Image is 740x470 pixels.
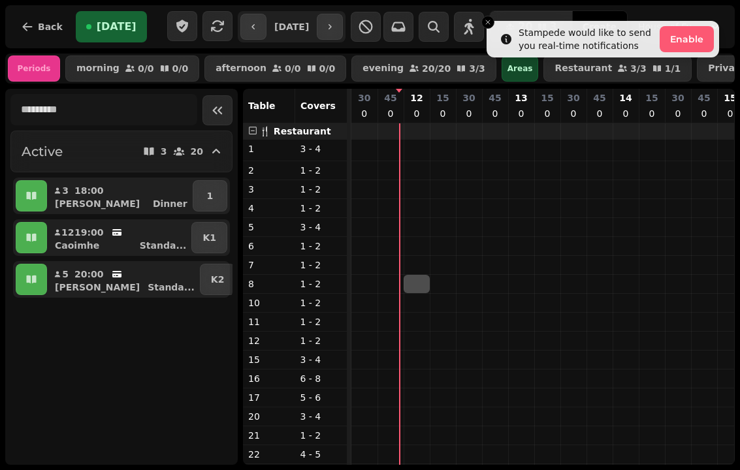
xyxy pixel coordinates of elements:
p: 45 [698,91,710,104]
p: K1 [202,231,216,244]
h2: Active [22,142,63,161]
p: 15 [724,91,736,104]
p: Standa ... [148,281,195,294]
p: 5 [61,268,69,281]
p: [PERSON_NAME] [55,281,140,294]
button: evening20/203/3 [351,55,496,82]
p: 0 [542,107,553,120]
p: 15 [436,91,449,104]
p: K2 [211,273,225,286]
p: 1 - 2 [300,202,342,215]
button: 1 [193,180,227,211]
button: Restaurant3/31/1 [543,55,692,82]
p: 0 [620,107,631,120]
p: 0 [699,107,709,120]
p: 0 [673,107,683,120]
p: 0 / 0 [319,64,336,73]
p: 1 - 2 [300,315,342,328]
p: 3 - 4 [300,353,342,366]
button: afternoon0/00/0 [204,55,346,82]
p: 0 [464,107,474,120]
p: 12 [410,91,423,104]
p: 1 - 2 [300,258,342,272]
p: evening [362,63,404,74]
span: 🍴 Restaurant [259,126,331,136]
p: 0 [385,107,396,120]
p: 22 [248,448,290,461]
button: K1 [191,222,227,253]
p: afternoon [216,63,266,74]
p: Caoimhe [55,239,99,252]
p: 30 [462,91,475,104]
p: 0 [647,107,657,120]
p: 45 [593,91,605,104]
p: 1 - 2 [300,183,342,196]
p: 1 [206,189,213,202]
button: Enable [660,26,714,52]
button: 318:00[PERSON_NAME]Dinner [50,180,190,211]
p: 12 [248,334,290,347]
div: Areas [502,55,539,82]
button: Active320 [10,131,233,172]
p: 18:00 [74,184,104,197]
p: morning [76,63,120,74]
p: 1 - 2 [300,240,342,253]
p: Restaurant [555,63,612,74]
p: 21 [248,429,290,442]
p: 3 [248,183,290,196]
p: 1 - 2 [300,429,342,442]
p: 20 [248,410,290,423]
span: [DATE] [97,22,137,32]
p: 0 [568,107,579,120]
p: 30 [567,91,579,104]
p: 11 [248,315,290,328]
p: 0 / 0 [138,64,154,73]
p: 1 - 2 [300,334,342,347]
p: 3 [61,184,69,197]
p: 17 [248,391,290,404]
p: 0 [359,107,370,120]
p: 2 [248,164,290,177]
p: 6 [248,240,290,253]
span: Back [38,22,63,31]
p: 30 [358,91,370,104]
button: Back [10,11,73,42]
p: 20:00 [74,268,104,281]
p: 4 - 5 [300,448,342,461]
button: morning0/00/0 [65,55,199,82]
p: 1 [248,142,290,155]
p: Dinner [153,197,187,210]
p: 4 [248,202,290,215]
p: 3 - 4 [300,221,342,234]
button: Collapse sidebar [202,95,233,125]
p: [PERSON_NAME] [55,197,140,210]
span: Covers [300,101,336,111]
p: 1 / 1 [665,64,681,73]
p: 10 [248,296,290,309]
p: 3 / 3 [630,64,647,73]
p: 15 [645,91,658,104]
p: 15 [248,353,290,366]
p: 30 [671,91,684,104]
p: 20 [191,147,203,156]
p: 1 - 2 [300,296,342,309]
p: 0 [516,107,526,120]
p: 13 [515,91,527,104]
p: 7 [248,258,290,272]
p: 45 [384,91,396,104]
button: K2 [200,264,236,295]
p: 3 [161,147,167,156]
p: 0 / 0 [172,64,189,73]
p: 0 / 0 [285,64,301,73]
p: 16 [248,372,290,385]
p: 1 - 2 [300,164,342,177]
p: 20 / 20 [422,64,451,73]
p: 19:00 [74,226,104,239]
p: 0 [438,107,448,120]
p: 6 - 8 [300,372,342,385]
p: 0 [594,107,605,120]
p: 12 [61,226,69,239]
p: 5 - 6 [300,391,342,404]
p: 45 [489,91,501,104]
div: Stampede would like to send you real-time notifications [519,26,654,52]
